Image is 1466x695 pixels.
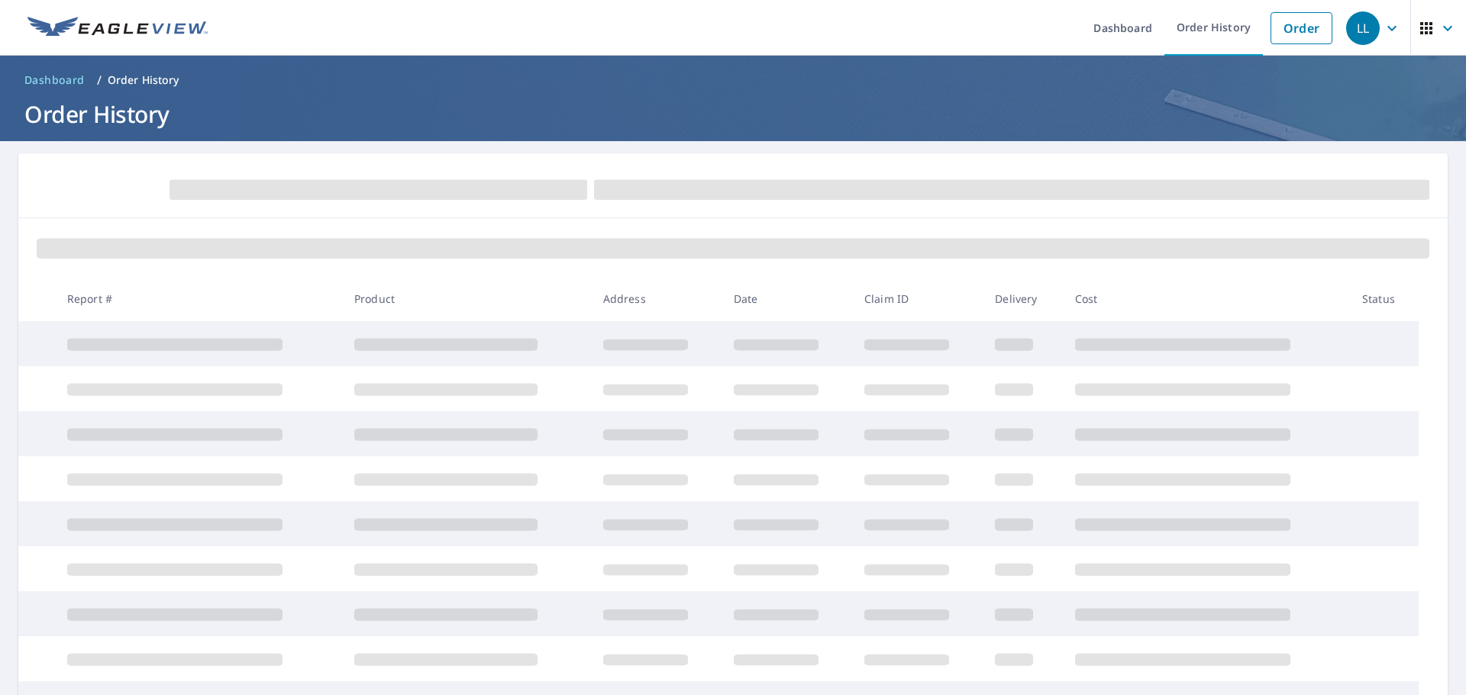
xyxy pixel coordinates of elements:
th: Report # [55,276,342,321]
th: Cost [1063,276,1350,321]
th: Status [1350,276,1419,321]
li: / [97,71,102,89]
h1: Order History [18,98,1448,130]
a: Dashboard [18,68,91,92]
nav: breadcrumb [18,68,1448,92]
th: Claim ID [852,276,983,321]
th: Address [591,276,722,321]
p: Order History [108,72,179,88]
th: Product [342,276,591,321]
span: Dashboard [24,72,85,88]
th: Date [722,276,852,321]
img: EV Logo [27,17,208,40]
th: Delivery [983,276,1062,321]
a: Order [1271,12,1332,44]
div: LL [1346,11,1380,45]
